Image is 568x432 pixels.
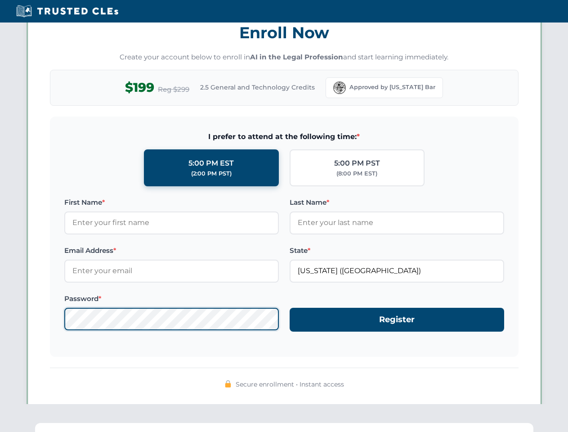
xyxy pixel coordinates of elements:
[290,211,504,234] input: Enter your last name
[125,77,154,98] span: $199
[64,197,279,208] label: First Name
[349,83,435,92] span: Approved by [US_STATE] Bar
[290,245,504,256] label: State
[236,379,344,389] span: Secure enrollment • Instant access
[191,169,232,178] div: (2:00 PM PST)
[290,260,504,282] input: Florida (FL)
[64,131,504,143] span: I prefer to attend at the following time:
[158,84,189,95] span: Reg $299
[188,157,234,169] div: 5:00 PM EST
[64,245,279,256] label: Email Address
[224,380,232,387] img: 🔒
[200,82,315,92] span: 2.5 General and Technology Credits
[250,53,343,61] strong: AI in the Legal Profession
[290,308,504,332] button: Register
[13,4,121,18] img: Trusted CLEs
[50,18,519,47] h3: Enroll Now
[333,81,346,94] img: Florida Bar
[334,157,380,169] div: 5:00 PM PST
[336,169,377,178] div: (8:00 PM EST)
[50,52,519,63] p: Create your account below to enroll in and start learning immediately.
[64,260,279,282] input: Enter your email
[290,197,504,208] label: Last Name
[64,211,279,234] input: Enter your first name
[64,293,279,304] label: Password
